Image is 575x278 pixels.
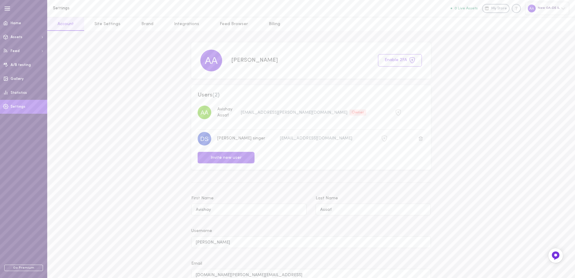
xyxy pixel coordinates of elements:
[482,4,510,13] a: My Store
[381,136,387,140] span: 2FA is not active
[11,35,22,39] span: Assets
[11,77,24,81] span: Gallery
[378,54,422,67] button: Enable 2FA
[198,91,424,99] span: Users
[217,136,265,141] span: [PERSON_NAME] singer
[525,2,569,15] div: New GA-DE IL
[11,91,27,95] span: Statistics
[191,236,431,248] input: Username
[217,107,232,118] span: Avishay Assaf
[11,63,31,67] span: A/B testing
[512,4,521,13] div: Knowledge center
[191,204,307,215] input: First Name
[451,6,482,11] a: 0 Live Assets
[198,152,255,164] button: Invite new user
[316,204,431,215] input: Last Name
[4,265,43,271] span: Go Premium
[395,110,401,114] span: 2FA is not active
[451,6,478,10] button: 0 Live Assets
[191,196,214,201] span: First Name
[53,6,153,11] h1: Settings
[212,92,220,98] span: ( 2 )
[11,21,21,25] span: Home
[316,196,338,201] span: Last Name
[551,251,560,260] img: Feedback Button
[164,17,209,31] a: Integrations
[191,261,202,266] span: Email
[258,17,291,31] a: Billing
[231,57,278,63] span: [PERSON_NAME]
[350,110,366,116] div: Owner
[84,17,131,31] a: Site Settings
[241,110,347,115] span: [EMAIL_ADDRESS][PERSON_NAME][DOMAIN_NAME]
[11,105,25,109] span: Settings
[209,17,258,31] a: Feed Browser
[131,17,164,31] a: Brand
[11,49,20,53] span: Feed
[491,6,507,11] span: My Store
[191,229,212,233] span: Username
[280,136,352,141] span: [EMAIL_ADDRESS][DOMAIN_NAME]
[47,17,84,31] a: Account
